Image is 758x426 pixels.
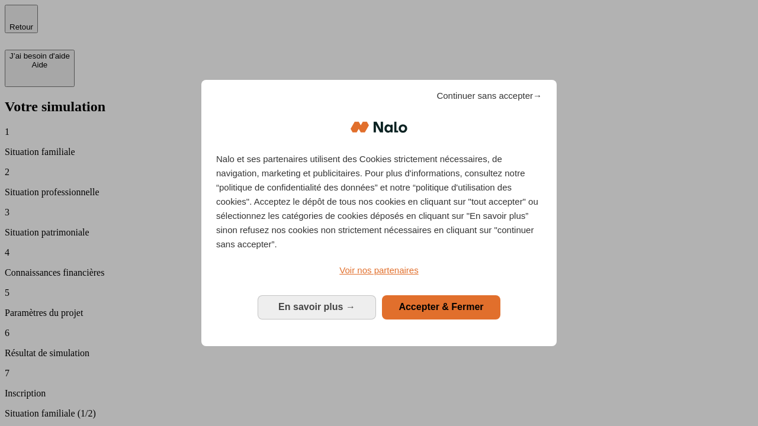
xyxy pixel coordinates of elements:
span: Accepter & Fermer [399,302,483,312]
span: Voir nos partenaires [339,265,418,275]
button: En savoir plus: Configurer vos consentements [258,295,376,319]
div: Bienvenue chez Nalo Gestion du consentement [201,80,557,346]
a: Voir nos partenaires [216,263,542,277]
span: Continuer sans accepter→ [436,89,542,103]
p: Nalo et ses partenaires utilisent des Cookies strictement nécessaires, de navigation, marketing e... [216,152,542,251]
span: En savoir plus → [278,302,355,312]
img: Logo [351,109,407,145]
button: Accepter & Fermer: Accepter notre traitement des données et fermer [382,295,500,319]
